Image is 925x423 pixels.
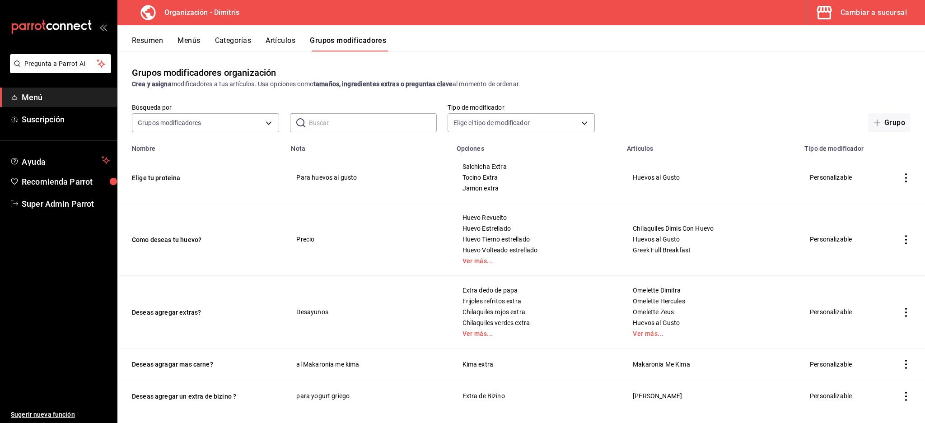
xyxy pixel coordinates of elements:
[633,298,788,304] span: Omelette Hercules
[157,7,239,18] h3: Organización - Dimitris
[132,36,163,51] button: Resumen
[266,36,295,51] button: Artículos
[841,6,907,19] div: Cambiar a sucursal
[462,247,611,253] span: Huevo Volteado estrellado
[117,139,285,152] th: Nombre
[285,139,451,152] th: Nota
[462,298,611,304] span: Frijoles refritos extra
[462,214,611,221] span: Huevo Revuelto
[462,330,611,337] a: Ver más...
[462,185,611,191] span: Jamon extra
[285,349,451,380] td: al Makaronia me kima
[633,247,788,253] span: Greek Full Breakfast
[462,174,611,181] span: Tocino Extra
[799,203,887,276] td: Personalizable
[902,308,911,317] button: actions
[799,139,887,152] th: Tipo de modificador
[132,173,240,182] button: Elige tu proteina
[11,410,110,419] span: Sugerir nueva función
[310,36,386,51] button: Grupos modificadores
[99,23,107,31] button: open_drawer_menu
[633,320,788,326] span: Huevos al Gusto
[902,360,911,369] button: actions
[22,155,98,166] span: Ayuda
[132,80,172,88] strong: Crea y asigna
[22,198,110,210] span: Super Admin Parrot
[10,54,111,73] button: Pregunta a Parrot AI
[178,36,200,51] button: Menús
[633,225,788,232] span: Chilaquiles Dimis Con Huevo
[132,104,279,111] label: Búsqueda por
[462,225,611,232] span: Huevo Estrellado
[633,236,788,242] span: Huevos al Gusto
[621,139,799,152] th: Artículos
[453,118,530,127] span: Elige el tipo de modificador
[132,66,276,79] div: Grupos modificadores organización
[462,309,611,315] span: Chilaquiles rojos extra
[132,308,240,317] button: Deseas agregar extras?
[902,173,911,182] button: actions
[448,104,595,111] label: Tipo de modificador
[22,91,110,103] span: Menú
[868,113,911,132] button: Grupo
[633,330,788,337] a: Ver más...
[633,361,788,367] span: Makaronia Me Kima
[462,258,611,264] a: Ver más...
[22,113,110,126] span: Suscripción
[285,203,451,276] td: Precio
[902,392,911,401] button: actions
[132,235,240,244] button: Como deseas tu huevo?
[309,114,437,132] input: Buscar
[22,176,110,188] span: Recomienda Parrot
[633,174,788,181] span: Huevos al Gusto
[633,287,788,293] span: Omelette Dimitra
[6,65,111,75] a: Pregunta a Parrot AI
[462,393,611,399] span: Extra de Bizino
[132,79,911,89] div: modificadores a tus artículos. Usa opciones como al momento de ordenar.
[285,276,451,349] td: Desayunos
[462,236,611,242] span: Huevo Tierno estrellado
[633,309,788,315] span: Omelette Zeus
[462,163,611,170] span: Salchicha Extra
[462,361,611,367] span: Kima extra
[132,392,240,401] button: Deseas agregar un extra de bizino ?
[285,380,451,412] td: para yogurt griego
[285,152,451,203] td: Para huevos al gusto
[313,80,453,88] strong: tamaños, ingredientes extras o preguntas clave
[451,139,622,152] th: Opciones
[633,393,788,399] span: [PERSON_NAME]
[138,118,201,127] span: Grupos modificadores
[799,380,887,412] td: Personalizable
[902,235,911,244] button: actions
[215,36,252,51] button: Categorías
[799,276,887,349] td: Personalizable
[462,287,611,293] span: Extra dedo de papa
[799,152,887,203] td: Personalizable
[462,320,611,326] span: Chilaquiles verdes extra
[132,36,925,51] div: navigation tabs
[132,360,240,369] button: Deseas agragar mas carne?
[24,59,97,69] span: Pregunta a Parrot AI
[799,349,887,380] td: Personalizable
